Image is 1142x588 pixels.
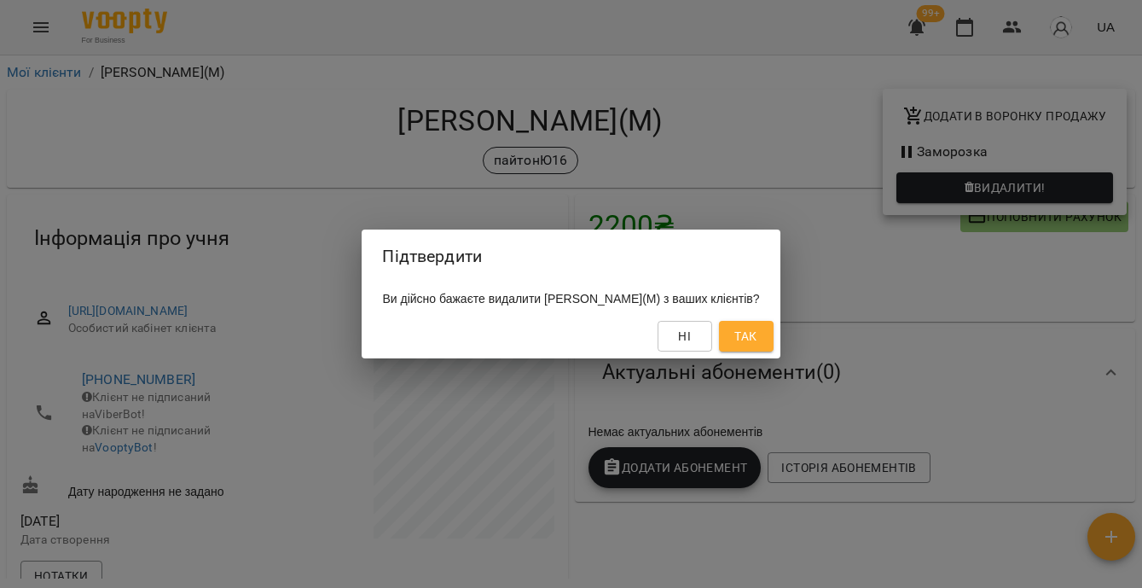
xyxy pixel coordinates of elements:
[734,326,757,346] span: Так
[658,321,712,352] button: Ні
[382,243,759,270] h2: Підтвердити
[719,321,774,352] button: Так
[678,326,691,346] span: Ні
[362,283,780,314] div: Ви дійсно бажаєте видалити [PERSON_NAME](М) з ваших клієнтів?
